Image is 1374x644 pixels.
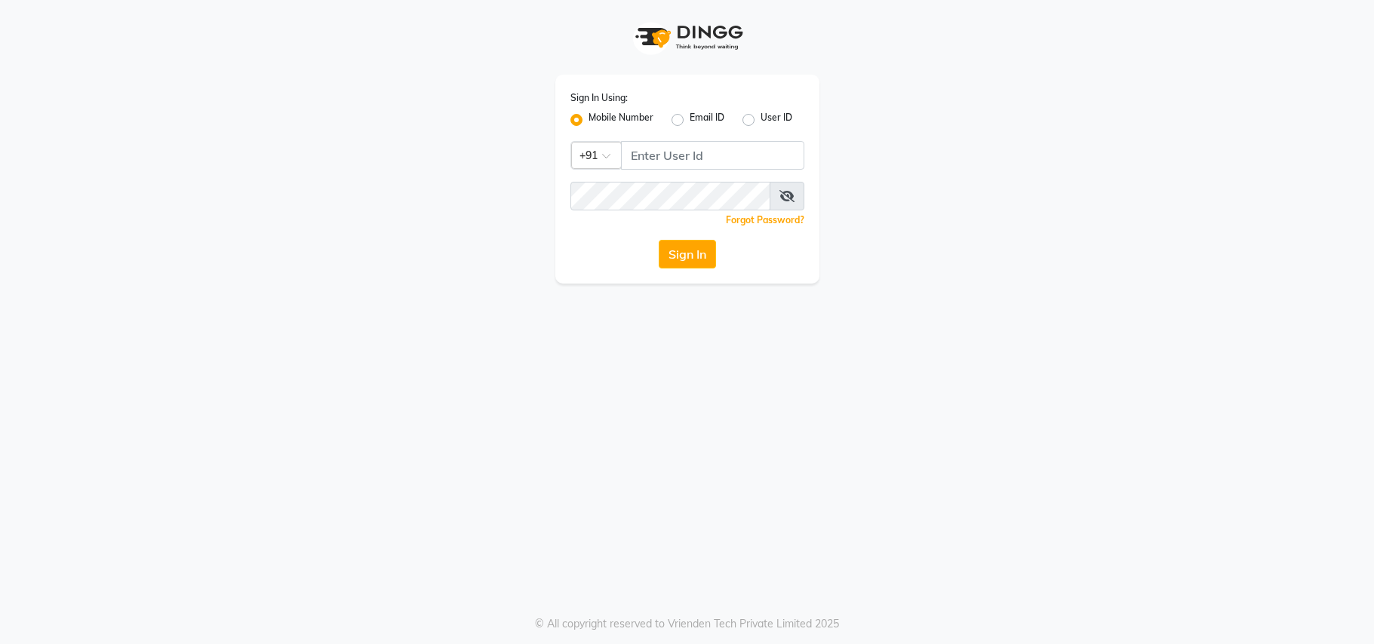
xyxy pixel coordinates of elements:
[570,91,628,105] label: Sign In Using:
[621,141,804,170] input: Username
[726,214,804,225] a: Forgot Password?
[659,240,716,268] button: Sign In
[570,182,770,210] input: Username
[627,15,748,60] img: logo1.svg
[761,111,792,129] label: User ID
[690,111,724,129] label: Email ID
[589,111,653,129] label: Mobile Number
